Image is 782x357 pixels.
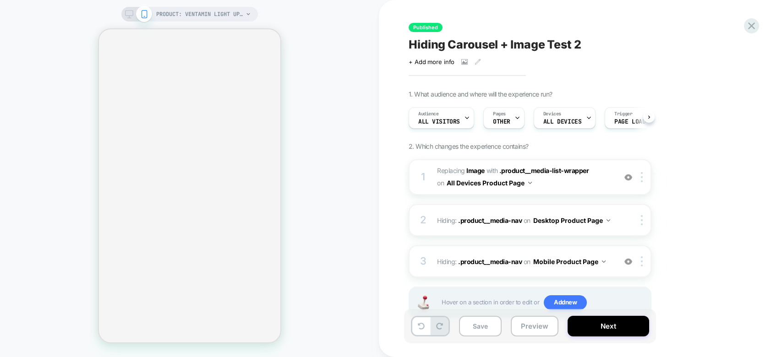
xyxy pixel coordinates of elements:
span: .product__media-nav [458,258,522,265]
b: Image [466,167,485,174]
span: ALL DEVICES [543,119,581,125]
img: down arrow [607,219,610,222]
span: 2. Which changes the experience contains? [409,142,528,150]
img: Joystick [414,296,432,310]
span: .product__media-list-wrapper [499,167,589,174]
span: OTHER [493,119,510,125]
span: Trigger [614,111,632,117]
span: Pages [493,111,506,117]
img: crossed eye [624,173,632,181]
img: down arrow [602,260,606,263]
button: Mobile Product Page [533,255,606,268]
img: crossed eye [624,258,632,265]
button: Preview [511,316,558,336]
div: 2 [419,211,428,229]
span: Hiding Carousel + Image Test 2 [409,38,581,51]
span: 1. What audience and where will the experience run? [409,90,552,98]
span: Hover on a section in order to edit or [442,295,646,310]
div: 3 [419,252,428,270]
span: WITH [487,167,498,174]
button: All Devices Product Page [447,176,532,189]
span: on [437,177,444,189]
span: on [524,256,530,267]
span: Hiding : [437,214,612,227]
span: Add new [544,295,587,310]
img: close [641,256,643,266]
span: Replacing [437,167,485,174]
span: PRODUCT: Ventamin Light Up: Doctor-Formulated Oral Skincare [156,7,243,22]
img: close [641,172,643,182]
button: Desktop Product Page [533,214,610,227]
span: Page Load [614,119,645,125]
button: Next [568,316,649,336]
span: Devices [543,111,561,117]
button: Save [459,316,502,336]
img: down arrow [528,182,532,184]
span: Published [409,23,443,32]
span: on [524,215,530,226]
img: close [641,215,643,225]
div: 1 [419,168,428,186]
span: Audience [418,111,439,117]
span: + Add more info [409,58,454,65]
span: All Visitors [418,119,460,125]
span: .product__media-nav [458,216,522,224]
span: Hiding : [437,255,612,268]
